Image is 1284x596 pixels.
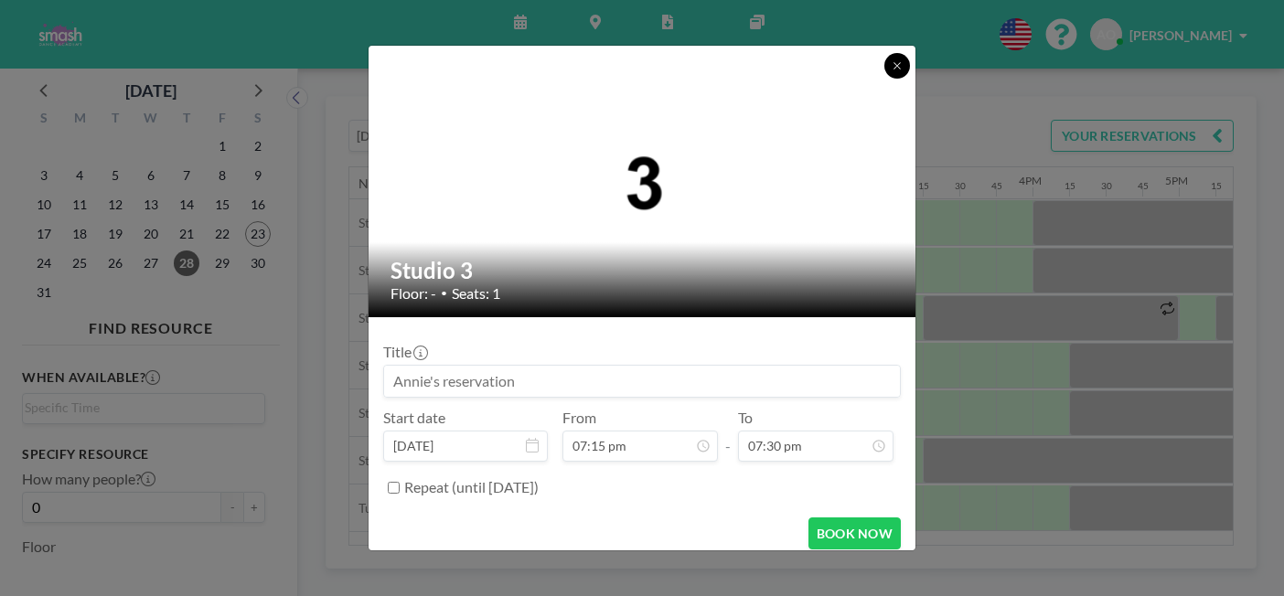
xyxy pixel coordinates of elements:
[384,366,900,397] input: Annie's reservation
[404,478,539,496] label: Repeat (until [DATE])
[383,409,445,427] label: Start date
[738,409,753,427] label: To
[383,343,426,361] label: Title
[808,517,901,549] button: BOOK NOW
[441,286,447,300] span: •
[391,284,436,303] span: Floor: -
[562,409,596,427] label: From
[452,284,500,303] span: Seats: 1
[391,257,895,284] h2: Studio 3
[725,415,731,455] span: -
[369,137,917,226] img: 537.png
